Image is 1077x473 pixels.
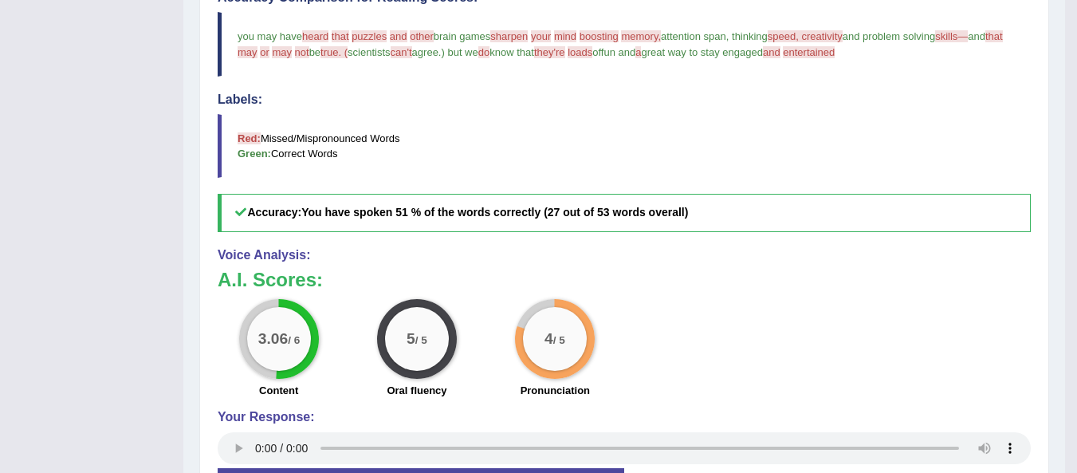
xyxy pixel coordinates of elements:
span: thinking [732,30,768,42]
h4: Labels: [218,93,1031,107]
span: not [295,46,309,58]
h4: Voice Analysis: [218,248,1031,262]
span: sharpen [490,30,528,42]
span: that [332,30,349,42]
span: that [985,30,1003,42]
span: a [635,46,641,58]
span: brain games [434,30,491,42]
span: entertained [783,46,835,58]
span: can't [391,46,412,58]
h5: Accuracy: [218,194,1031,231]
small: / 5 [553,334,565,346]
h4: Your Response: [218,410,1031,424]
b: Green: [238,148,271,160]
label: Oral fluency [387,383,446,398]
span: and [968,30,985,42]
big: 5 [407,330,415,348]
b: You have spoken 51 % of the words correctly (27 out of 53 words overall) [301,206,688,219]
span: be [309,46,320,58]
span: and [763,46,780,58]
span: but we [447,46,478,58]
span: skills— [935,30,968,42]
small: / 6 [288,334,300,346]
span: may [238,46,257,58]
span: know that [489,46,534,58]
span: and [390,30,407,42]
span: heard [302,30,328,42]
span: other [410,30,434,42]
span: .) [438,46,445,58]
span: boosting [580,30,619,42]
span: of [592,46,601,58]
span: or [260,46,269,58]
span: they're [534,46,565,58]
span: agree [412,46,438,58]
span: mind [554,30,576,42]
span: puzzles [352,30,387,42]
span: attention span [661,30,726,42]
label: Content [259,383,298,398]
span: and problem solving [843,30,935,42]
span: memory, [621,30,661,42]
span: great way to stay engaged [641,46,763,58]
b: Red: [238,132,261,144]
span: , [726,30,729,42]
blockquote: Missed/Mispronounced Words Correct Words [218,114,1031,178]
span: scientists [348,46,390,58]
span: your [531,30,551,42]
span: fun and [601,46,635,58]
small: / 5 [415,334,427,346]
big: 3.06 [257,330,287,348]
span: loads [568,46,592,58]
span: do [478,46,489,58]
big: 4 [544,330,553,348]
label: Pronunciation [521,383,590,398]
span: true. ( [320,46,348,58]
span: speed, creativity [768,30,843,42]
span: you may have [238,30,302,42]
b: A.I. Scores: [218,269,323,290]
span: may [272,46,292,58]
